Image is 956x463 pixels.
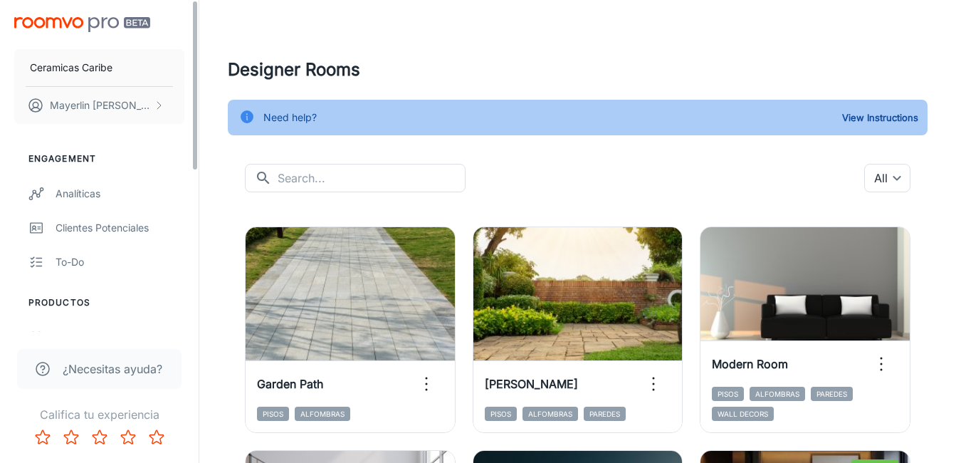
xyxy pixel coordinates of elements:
[295,407,350,421] span: Alfombras
[50,98,150,113] p: Mayerlin [PERSON_NAME]
[584,407,626,421] span: Paredes
[14,17,150,32] img: Roomvo PRO Beta
[56,330,184,345] div: Mis productos
[57,423,85,452] button: Rate 2 star
[712,355,788,373] h6: Modern Room
[485,375,578,392] h6: [PERSON_NAME]
[522,407,578,421] span: Alfombras
[14,87,184,124] button: Mayerlin [PERSON_NAME]
[56,186,184,202] div: Analíticas
[85,423,114,452] button: Rate 3 star
[811,387,853,401] span: Paredes
[839,107,922,128] button: View Instructions
[750,387,805,401] span: Alfombras
[30,60,112,76] p: Ceramicas Caribe
[278,164,466,192] input: Search...
[142,423,171,452] button: Rate 5 star
[228,57,928,83] h4: Designer Rooms
[864,164,910,192] div: All
[257,375,323,392] h6: Garden Path
[56,254,184,270] div: To-do
[114,423,142,452] button: Rate 4 star
[11,406,187,423] p: Califica tu experiencia
[14,49,184,86] button: Ceramicas Caribe
[63,360,162,378] span: ¿Necesitas ayuda?
[712,407,774,421] span: Wall Decors
[257,407,289,421] span: Pisos
[28,423,57,452] button: Rate 1 star
[485,407,517,421] span: Pisos
[263,104,317,131] div: Need help?
[712,387,744,401] span: Pisos
[56,220,184,236] div: Clientes potenciales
